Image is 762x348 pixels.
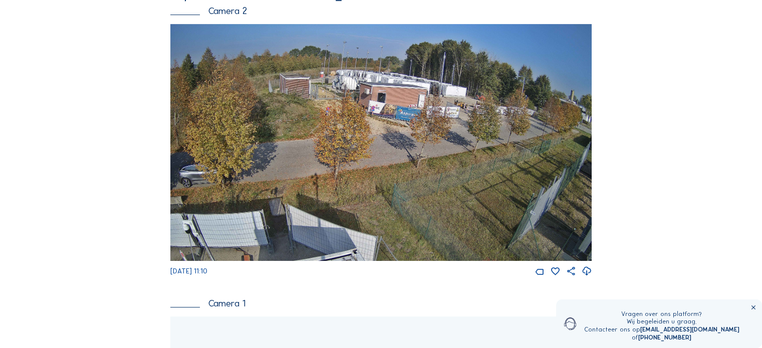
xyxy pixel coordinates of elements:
div: Vragen over ons platform? [584,310,739,318]
div: Wij begeleiden u graag. [584,317,739,325]
div: Camera 2 [170,7,592,16]
a: [EMAIL_ADDRESS][DOMAIN_NAME] [640,325,739,333]
div: Camera 1 [170,299,592,308]
img: Image [170,24,592,261]
div: Contacteer ons op [584,325,739,333]
div: of [584,333,739,341]
span: [DATE] 11:10 [170,267,207,275]
img: operator [564,310,577,338]
a: [PHONE_NUMBER] [638,333,691,341]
